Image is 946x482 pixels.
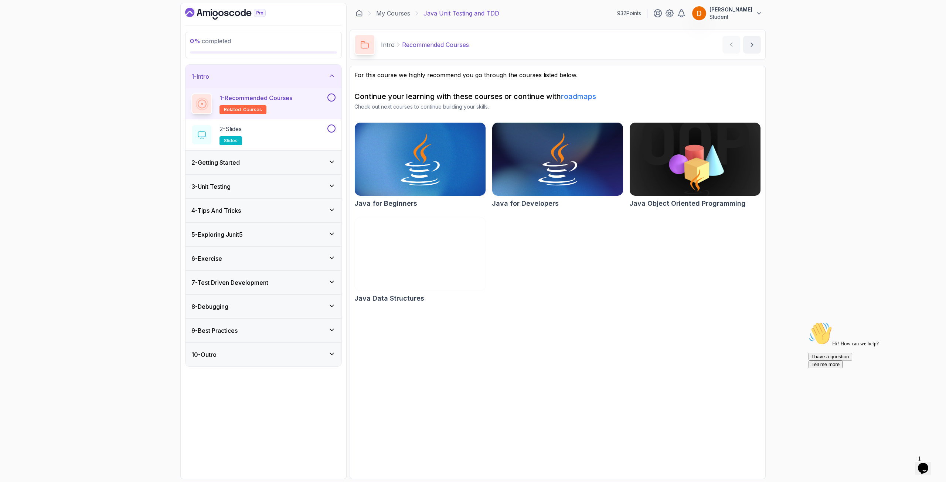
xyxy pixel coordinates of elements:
p: 1 - Recommended Courses [220,93,292,102]
a: Java Object Oriented Programming cardJava Object Oriented Programming [629,122,761,209]
iframe: chat widget [806,319,939,449]
p: Student [709,13,752,21]
a: Java Data Structures cardJava Data Structures [354,217,486,303]
iframe: chat widget [915,452,939,475]
button: 2-Slidesslides [191,124,336,145]
a: Java for Developers cardJava for Developers [492,122,623,209]
button: 8-Debugging [186,295,341,318]
h2: Continue your learning with these courses or continue with [354,91,761,102]
p: Check out next courses to continue building your skills. [354,103,761,110]
p: [PERSON_NAME] [709,6,752,13]
h2: Java Object Oriented Programming [629,198,746,209]
span: related-courses [224,107,262,113]
img: Java Data Structures card [355,217,486,290]
a: My Courses [376,9,410,18]
img: Java Object Oriented Programming card [630,123,760,196]
button: 5-Exploring Junit5 [186,223,341,246]
h3: 1 - Intro [191,72,209,81]
h2: Java Data Structures [354,293,424,304]
p: For this course we highly recommend you go through the courses listed below. [354,71,761,79]
span: Hi! How can we help? [3,22,73,28]
button: previous content [722,36,740,54]
img: Java for Beginners card [355,123,486,196]
h3: 7 - Test Driven Development [191,278,268,287]
button: 9-Best Practices [186,319,341,342]
img: Java for Developers card [492,123,623,196]
h3: 5 - Exploring Junit5 [191,230,243,239]
h3: 4 - Tips And Tricks [191,206,241,215]
h3: 9 - Best Practices [191,326,238,335]
button: 7-Test Driven Development [186,271,341,294]
span: 0 % [190,37,200,45]
button: Tell me more [3,42,37,49]
p: 2 - Slides [220,124,242,133]
span: slides [224,138,238,144]
p: Intro [381,40,395,49]
button: 10-Outro [186,343,341,366]
img: :wave: [3,3,27,27]
a: Dashboard [355,10,363,17]
button: 2-Getting Started [186,151,341,174]
h2: Java for Developers [492,198,559,209]
button: 3-Unit Testing [186,175,341,198]
h3: 8 - Debugging [191,302,228,311]
h3: 3 - Unit Testing [191,182,231,191]
h3: 2 - Getting Started [191,158,240,167]
button: 4-Tips And Tricks [186,199,341,222]
button: I have a question [3,34,47,42]
img: user profile image [692,6,706,20]
a: Dashboard [185,8,283,20]
h3: 10 - Outro [191,350,217,359]
p: Java Unit Testing and TDD [423,9,499,18]
button: 1-Recommended Coursesrelated-courses [191,93,336,114]
button: user profile image[PERSON_NAME]Student [692,6,763,21]
a: roadmaps [561,92,596,101]
button: 6-Exercise [186,247,341,270]
p: 932 Points [617,10,641,17]
button: 1-Intro [186,65,341,88]
p: Recommended Courses [402,40,469,49]
a: Java for Beginners cardJava for Beginners [354,122,486,209]
h2: Java for Beginners [354,198,417,209]
div: 👋Hi! How can we help?I have a questionTell me more [3,3,136,49]
h3: 6 - Exercise [191,254,222,263]
button: next content [743,36,761,54]
span: completed [190,37,231,45]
